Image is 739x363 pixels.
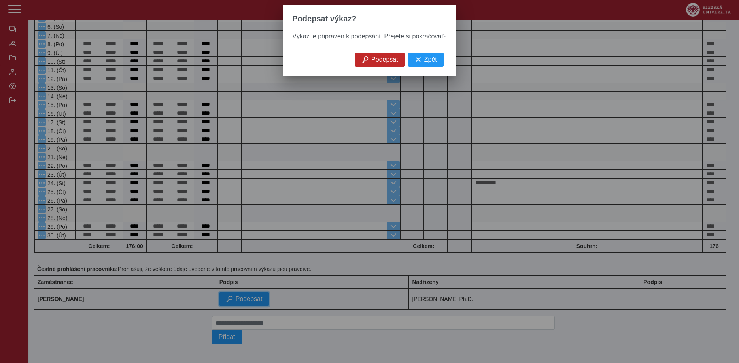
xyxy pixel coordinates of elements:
button: Zpět [408,53,444,67]
span: Podepsat [371,56,398,63]
span: Podepsat výkaz? [292,14,356,23]
span: Zpět [424,56,437,63]
span: Výkaz je připraven k podepsání. Přejete si pokračovat? [292,33,446,39]
button: Podepsat [355,53,405,67]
